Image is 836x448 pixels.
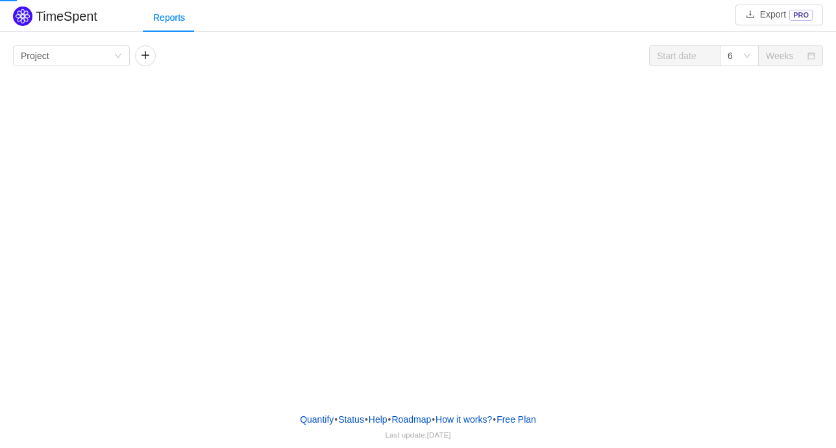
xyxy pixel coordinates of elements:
[135,45,156,66] button: icon: plus
[21,46,49,66] div: Project
[391,410,432,429] a: Roadmap
[427,430,451,439] span: [DATE]
[728,46,733,66] div: 6
[13,6,32,26] img: Quantify logo
[432,414,435,425] span: •
[338,410,365,429] a: Status
[735,5,823,25] button: icon: downloadExportPRO
[143,3,195,32] div: Reports
[365,414,368,425] span: •
[807,52,815,61] i: icon: calendar
[368,410,388,429] a: Help
[649,45,720,66] input: Start date
[36,9,97,23] h2: TimeSpent
[435,410,493,429] button: How it works?
[334,414,338,425] span: •
[114,52,122,61] i: icon: down
[496,410,537,429] button: Free Plan
[493,414,496,425] span: •
[388,414,391,425] span: •
[386,430,451,439] span: Last update:
[299,410,334,429] a: Quantify
[743,52,751,61] i: icon: down
[766,46,794,66] div: Weeks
